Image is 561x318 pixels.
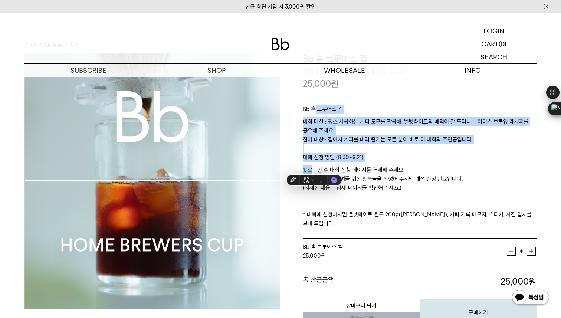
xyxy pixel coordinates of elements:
[527,247,536,256] button: 증가
[511,289,550,307] img: 카카오톡 채널 1:1 채팅 버튼
[303,275,420,288] dt: 총 상품금액
[501,276,537,287] strong: 25,000
[303,251,507,260] div: 원
[303,78,339,90] p: 25,000
[499,37,506,50] p: (0)
[507,247,516,256] button: 감소
[529,276,537,287] b: 원
[245,3,316,10] a: 신규 회원 가입 시 3,000원 할인
[409,64,537,77] p: INFO
[451,24,537,37] a: LOGIN
[303,165,537,228] p: 1. 로그인 후 대회 신청 페이지를 결제해 주세요. 2. 리뷰에 예선 참여를 위한 항목들을 작성해 주시면 예선 신청 완료입니다. (자세한 내용은 상세 페이지를 확인해 주세요....
[303,105,537,117] p: Bb 홈 브루어스 컵
[451,37,537,50] a: CART (0)
[331,78,339,89] span: 원
[152,64,280,77] a: SHOP
[303,243,343,250] span: Bb 홈 브루어스 컵
[481,37,499,50] p: CART
[280,64,409,77] p: WHOLESALE
[272,38,289,50] img: 로고
[24,53,280,309] img: Bb 홈 브루어스 컵
[303,117,537,153] p: 대회 미션 : 평소 사용하는 커피 도구를 활용해, 벨벳화이트의 매력이 잘 드러나는 아이스 브루잉 레시피를 공유해 주세요. 참여 대상 : 집에서 커피를 내려 즐기는 모든 분이 ...
[483,24,505,37] p: LOGIN
[24,64,152,77] a: SUBSCRIBE
[480,50,507,63] p: SEARCH
[303,252,321,259] strong: 25,000
[303,299,420,312] button: 장바구니 담기
[303,153,537,165] p: 대회 신청 방법 (8.30~9.21)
